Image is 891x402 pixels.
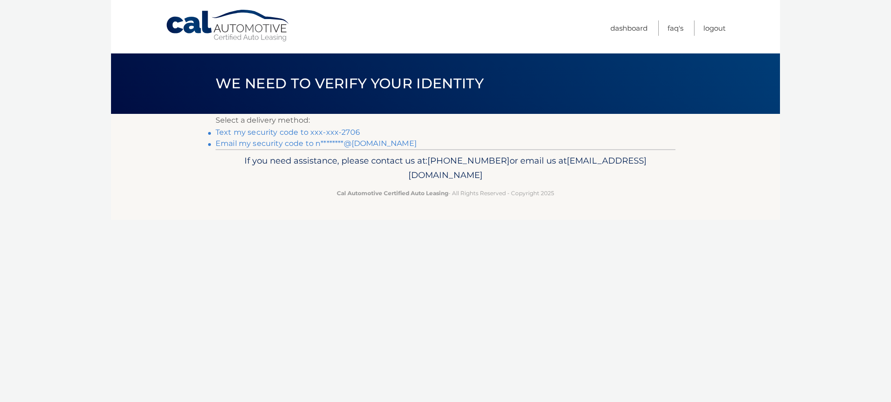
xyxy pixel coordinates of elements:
a: Email my security code to n********@[DOMAIN_NAME] [216,139,417,148]
span: [PHONE_NUMBER] [427,155,510,166]
p: If you need assistance, please contact us at: or email us at [222,153,669,183]
a: Text my security code to xxx-xxx-2706 [216,128,360,137]
p: Select a delivery method: [216,114,675,127]
a: Dashboard [610,20,648,36]
span: We need to verify your identity [216,75,484,92]
a: FAQ's [668,20,683,36]
strong: Cal Automotive Certified Auto Leasing [337,190,448,197]
p: - All Rights Reserved - Copyright 2025 [222,188,669,198]
a: Logout [703,20,726,36]
a: Cal Automotive [165,9,291,42]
